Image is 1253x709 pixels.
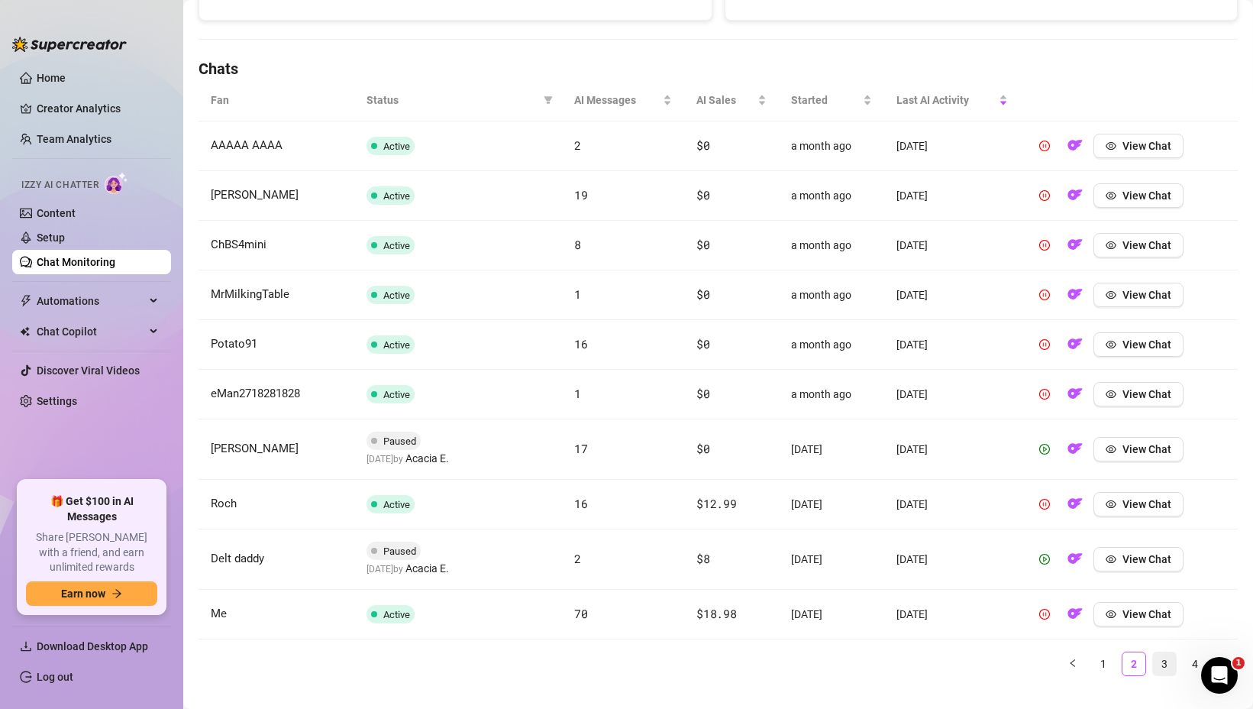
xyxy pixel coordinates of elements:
th: Last AI Activity [884,79,1019,121]
button: OF [1063,183,1087,208]
span: [PERSON_NAME] [211,442,299,455]
span: filter [544,96,553,105]
img: OF [1067,441,1083,456]
a: Discover Viral Videos [37,364,140,377]
td: a month ago [779,320,884,370]
span: Last AI Activity [896,92,995,108]
th: AI Messages [562,79,684,121]
td: [DATE] [884,320,1019,370]
span: Paused [383,546,416,557]
li: 3 [1152,652,1177,676]
span: Izzy AI Chatter [21,178,98,193]
span: 1 [574,287,581,302]
span: Started [791,92,860,108]
span: 17 [574,441,587,456]
span: View Chat [1122,289,1171,301]
img: OF [1067,386,1083,401]
span: $18.98 [696,606,736,621]
img: OF [1067,496,1083,511]
button: OF [1063,233,1087,257]
span: Paused [383,435,416,447]
a: Chat Monitoring [37,256,115,268]
span: $0 [696,138,709,153]
button: View Chat [1093,547,1184,571]
a: OF [1063,391,1087,403]
span: Status [367,92,538,108]
a: OF [1063,292,1087,304]
span: Active [383,339,410,351]
img: OF [1067,138,1083,153]
span: pause-circle [1039,339,1050,350]
img: OF [1067,336,1083,351]
span: Active [383,290,410,301]
span: View Chat [1122,140,1171,152]
a: Home [37,72,66,84]
span: play-circle [1039,554,1050,565]
button: View Chat [1093,332,1184,357]
span: View Chat [1122,608,1171,620]
span: 1 [1232,657,1245,669]
span: AAAAA AAAA [211,138,283,152]
button: View Chat [1093,602,1184,626]
th: Started [779,79,884,121]
span: Active [383,389,410,400]
span: play-circle [1039,444,1050,455]
img: OF [1067,287,1083,302]
span: Active [383,499,410,510]
img: OF [1067,187,1083,202]
a: Settings [37,395,77,407]
button: OF [1063,332,1087,357]
li: Previous Page [1061,652,1085,676]
a: 1 [1092,652,1115,675]
span: pause-circle [1039,190,1050,201]
h4: Chats [199,58,1238,79]
span: $0 [696,187,709,202]
span: 8 [574,237,581,252]
span: $0 [696,386,709,401]
button: Earn nowarrow-right [26,581,157,606]
button: View Chat [1093,437,1184,461]
span: 16 [574,496,587,511]
span: 🎁 Get $100 in AI Messages [26,494,157,524]
span: [PERSON_NAME] [211,188,299,202]
td: [DATE] [884,221,1019,270]
img: Chat Copilot [20,326,30,337]
span: $0 [696,441,709,456]
span: View Chat [1122,553,1171,565]
button: OF [1063,283,1087,307]
span: View Chat [1122,338,1171,351]
li: 1 [1091,652,1116,676]
th: AI Sales [684,79,779,121]
span: View Chat [1122,498,1171,510]
button: View Chat [1093,183,1184,208]
button: OF [1063,437,1087,461]
td: a month ago [779,121,884,171]
span: [DATE] by [367,454,449,465]
span: eye [1106,339,1116,350]
a: OF [1063,501,1087,513]
span: Automations [37,289,145,313]
a: OF [1063,193,1087,205]
td: [DATE] [884,590,1019,639]
button: OF [1063,382,1087,406]
td: [DATE] [884,480,1019,529]
span: Delt daddy [211,552,264,565]
a: Content [37,207,76,219]
span: Acacia E. [405,450,449,467]
span: 2 [574,138,581,153]
span: pause-circle [1039,290,1050,300]
a: OF [1063,342,1087,354]
span: $0 [696,287,709,302]
td: [DATE] [779,529,884,590]
td: [DATE] [779,480,884,529]
span: AI Messages [574,92,660,108]
span: Download Desktop App [37,640,148,652]
td: [DATE] [779,590,884,639]
span: 2 [574,551,581,566]
td: [DATE] [884,419,1019,480]
span: pause-circle [1039,240,1050,251]
img: AI Chatter [105,172,128,194]
li: 2 [1122,652,1146,676]
span: $0 [696,336,709,351]
td: a month ago [779,370,884,419]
